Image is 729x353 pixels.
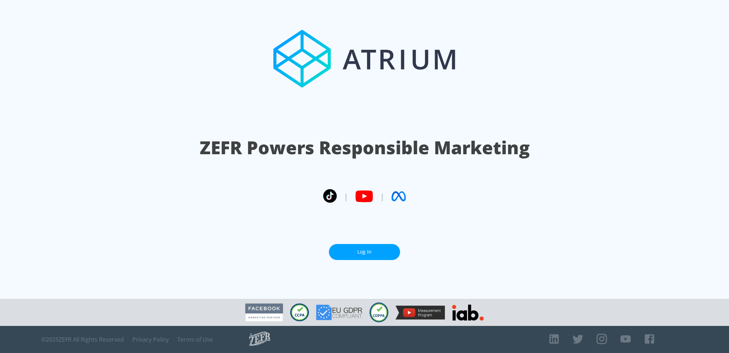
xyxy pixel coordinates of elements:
img: IAB [452,305,484,321]
img: CCPA Compliant [290,303,309,321]
span: © 2025 ZEFR All Rights Reserved [41,336,124,343]
a: Terms of Use [177,336,213,343]
h1: ZEFR Powers Responsible Marketing [200,135,530,160]
img: GDPR Compliant [316,305,362,320]
span: | [380,191,384,202]
img: YouTube Measurement Program [395,306,445,320]
img: Facebook Marketing Partner [245,303,283,322]
img: COPPA Compliant [369,302,388,322]
span: | [344,191,348,202]
a: Privacy Policy [132,336,169,343]
a: Log In [329,244,400,260]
